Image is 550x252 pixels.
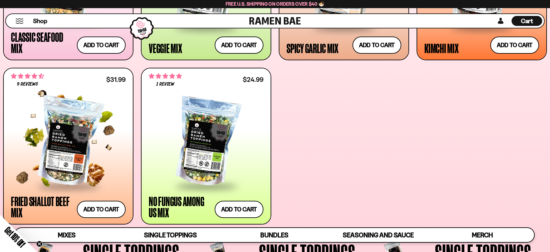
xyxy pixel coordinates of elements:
span: 9 reviews [17,82,38,87]
button: Add to cart [215,201,263,218]
span: Bundles [260,231,288,239]
a: Bundles [222,228,326,242]
span: 5.00 stars [149,72,182,80]
div: $24.99 [243,77,263,82]
div: Kimchi Mix [424,42,459,54]
button: Mobile Menu Trigger [15,18,24,24]
div: No Fungus Among Us Mix [149,195,212,218]
span: Get 10% Off [3,225,27,249]
a: Shop [33,16,47,26]
div: Spicy Garlic Mix [287,42,338,54]
a: Seasoning and Sauce [326,228,430,242]
div: $31.99 [106,77,126,82]
a: Mixes [15,228,118,242]
span: Cart [521,17,533,25]
span: Mixes [58,231,76,239]
span: Shop [33,17,47,25]
div: Veggie Mix [149,42,182,54]
button: Add to cart [77,201,126,218]
div: Fried Shallot Beef Mix [11,195,74,218]
span: Single Toppings [144,231,197,239]
a: Single Toppings [118,228,222,242]
button: Add to cart [215,37,263,54]
span: Merch [472,231,493,239]
span: Seasoning and Sauce [343,231,414,239]
div: Cart [512,14,542,28]
a: 5.00 stars 1 review $24.99 No Fungus Among Us Mix Add to cart [141,68,271,225]
span: Free U.S. Shipping on Orders over $40 🍜 [226,1,325,7]
a: Merch [430,228,534,242]
span: 4.56 stars [11,72,44,80]
button: Add to cart [490,37,539,54]
a: 4.56 stars 9 reviews $31.99 Fried Shallot Beef Mix Add to cart [3,68,133,225]
div: Classic Seafood Mix [11,31,74,54]
button: Add to cart [77,37,126,54]
span: 1 review [156,82,174,87]
button: Add to cart [352,37,401,54]
button: Close teaser [36,241,42,247]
